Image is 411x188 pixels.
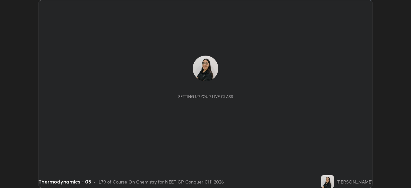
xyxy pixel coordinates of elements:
[99,178,224,185] div: L79 of Course On Chemistry for NEET GP Conquer CH1 2026
[321,175,334,188] img: ecece39d808d43ba862a92e68c384f5b.jpg
[178,94,233,99] div: Setting up your live class
[39,178,91,185] div: Thermodynamics - 05
[337,178,372,185] div: [PERSON_NAME]
[94,178,96,185] div: •
[193,56,218,81] img: ecece39d808d43ba862a92e68c384f5b.jpg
